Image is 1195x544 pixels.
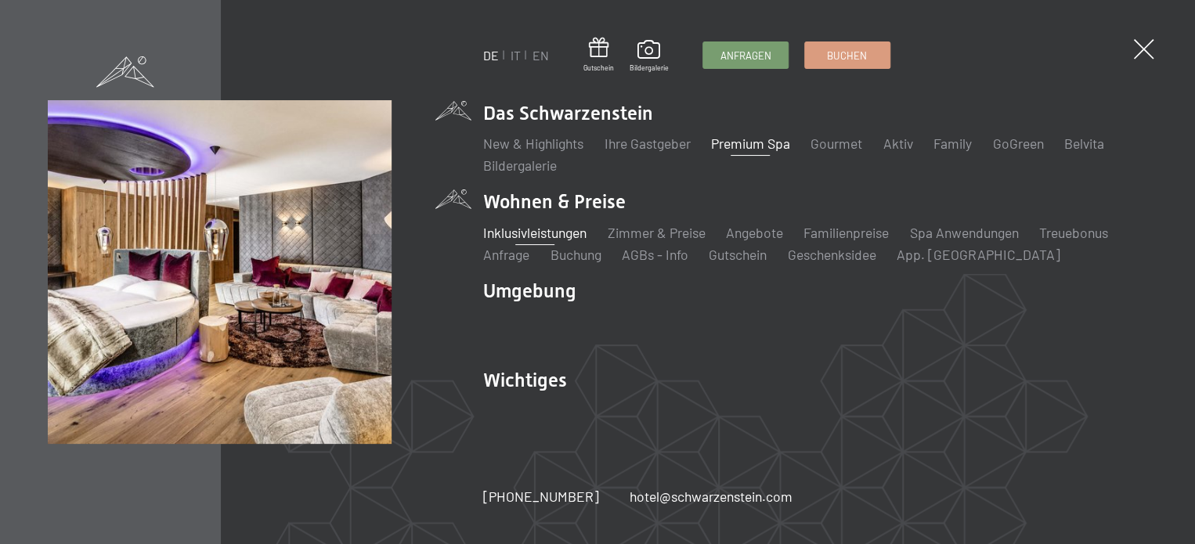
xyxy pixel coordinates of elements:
[483,487,599,506] a: [PHONE_NUMBER]
[533,48,549,63] a: EN
[583,63,614,73] span: Gutschein
[711,135,790,152] a: Premium Spa
[483,224,587,241] a: Inklusivleistungen
[992,135,1043,152] a: GoGreen
[720,49,771,63] span: Anfragen
[550,246,601,263] a: Buchung
[583,38,614,73] a: Gutschein
[709,246,767,263] a: Gutschein
[933,135,972,152] a: Family
[703,42,788,68] a: Anfragen
[726,224,783,241] a: Angebote
[788,246,876,263] a: Geschenksidee
[803,224,889,241] a: Familienpreise
[897,246,1060,263] a: App. [GEOGRAPHIC_DATA]
[483,157,557,174] a: Bildergalerie
[622,246,688,263] a: AGBs - Info
[883,135,913,152] a: Aktiv
[604,135,690,152] a: Ihre Gastgeber
[811,135,862,152] a: Gourmet
[483,246,529,263] a: Anfrage
[511,48,521,63] a: IT
[1064,135,1104,152] a: Belvita
[483,135,583,152] a: New & Highlights
[827,49,867,63] span: Buchen
[483,488,599,505] span: [PHONE_NUMBER]
[607,224,705,241] a: Zimmer & Preise
[483,48,499,63] a: DE
[629,40,668,73] a: Bildergalerie
[630,487,792,506] a: hotel@schwarzenstein.com
[1039,224,1108,241] a: Treuebonus
[629,63,668,73] span: Bildergalerie
[805,42,890,68] a: Buchen
[910,224,1019,241] a: Spa Anwendungen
